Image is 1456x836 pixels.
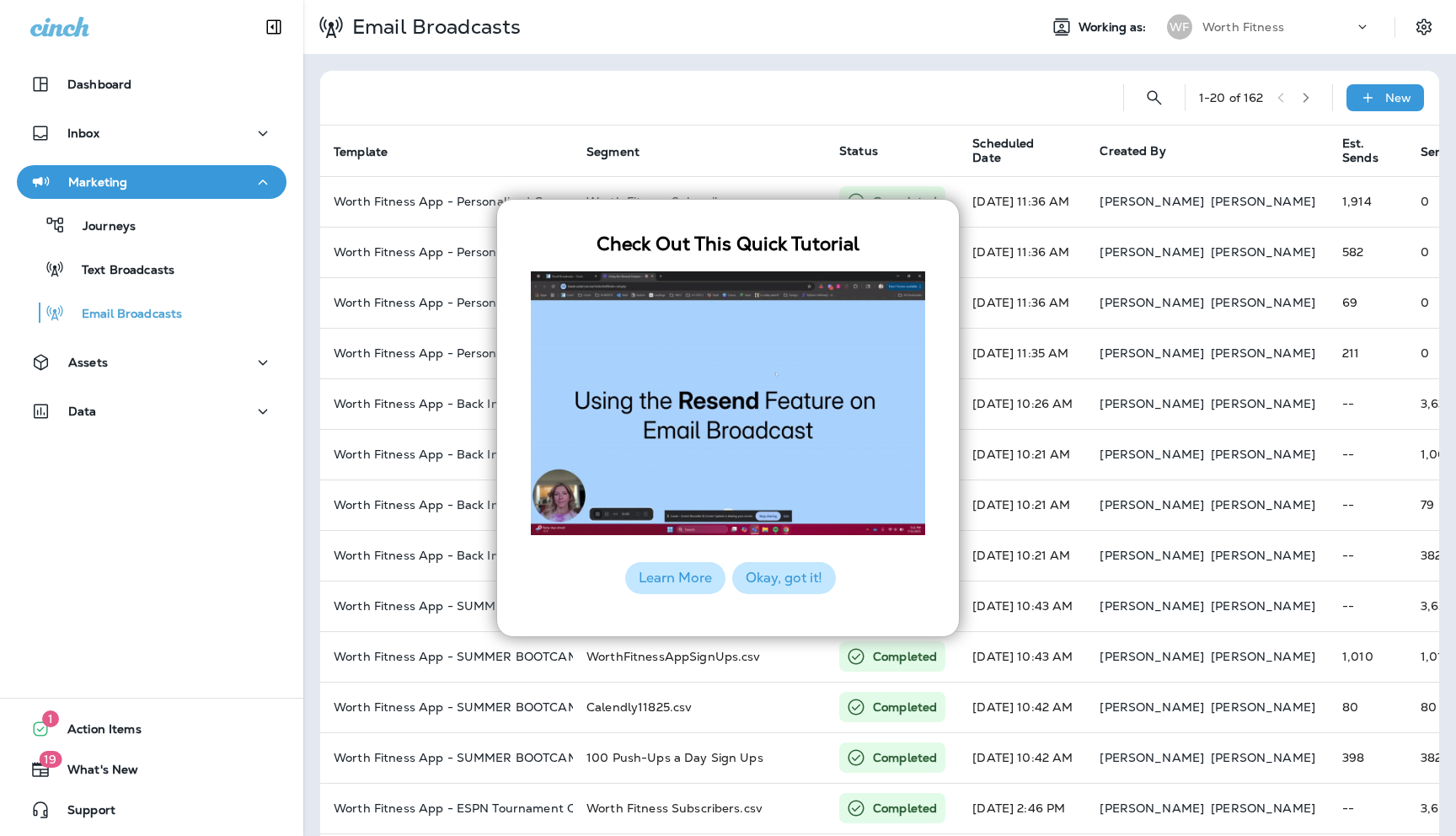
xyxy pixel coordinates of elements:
[334,801,559,815] p: Worth Fitness App - ESPN Tournament Challenge
[334,751,559,764] p: Worth Fitness App - SUMMER BOOTCAMP 2.0
[1199,91,1264,104] div: 1 - 20 of 162
[959,480,1086,530] td: [DATE] 10:21 AM
[1100,751,1204,764] p: [PERSON_NAME]
[334,498,559,512] p: Worth Fitness App - Back In Session
[959,530,1086,581] td: [DATE] 10:21 AM
[1329,429,1407,480] td: --
[334,296,559,309] p: Worth Fitness App - Personalized Group Training
[1329,176,1407,227] td: 1,914
[586,194,763,209] span: Worth Fitness Subscribers.csv
[334,700,559,714] p: Worth Fitness App - SUMMER BOOTCAMP 2.0
[1100,296,1204,309] p: [PERSON_NAME]
[959,277,1086,328] td: [DATE] 11:36 AM
[959,581,1086,631] td: [DATE] 10:43 AM
[959,227,1086,277] td: [DATE] 11:36 AM
[334,599,559,613] p: Worth Fitness App - SUMMER BOOTCAMP 2.0
[959,783,1086,833] td: [DATE] 2:46 PM
[732,562,836,594] button: Okay, got it!
[531,255,925,551] iframe: New Re-Send Feature on Email Broadcast
[1100,599,1204,613] p: [PERSON_NAME]
[39,751,62,768] span: 19
[334,397,559,410] p: Worth Fitness App - Back In Session
[51,763,138,783] span: What's New
[586,649,761,664] span: WorthFitnessAppSignUps.csv
[1342,137,1378,165] span: Est. Sends
[586,801,763,816] span: Worth Fitness Subscribers.csv
[1100,549,1204,562] p: [PERSON_NAME]
[959,732,1086,783] td: [DATE] 10:42 AM
[65,263,174,279] p: Text Broadcasts
[1100,397,1204,410] p: [PERSON_NAME]
[1211,801,1315,815] p: [PERSON_NAME]
[1211,751,1315,764] p: [PERSON_NAME]
[1211,397,1315,410] p: [PERSON_NAME]
[1329,682,1407,732] td: 80
[1409,12,1439,42] button: Settings
[1211,498,1315,512] p: [PERSON_NAME]
[1211,549,1315,562] p: [PERSON_NAME]
[1100,245,1204,259] p: [PERSON_NAME]
[1329,581,1407,631] td: --
[839,143,878,158] span: Status
[1211,296,1315,309] p: [PERSON_NAME]
[959,682,1086,732] td: [DATE] 10:42 AM
[1211,700,1315,714] p: [PERSON_NAME]
[1329,530,1407,581] td: --
[334,650,559,663] p: Worth Fitness App - SUMMER BOOTCAMP 2.0
[67,78,131,91] p: Dashboard
[334,549,559,562] p: Worth Fitness App - Back In Session
[68,356,108,369] p: Assets
[1137,81,1171,115] button: Search Email Broadcasts
[1329,783,1407,833] td: --
[68,405,97,418] p: Data
[531,233,925,255] h3: Check Out This Quick Tutorial
[959,631,1086,682] td: [DATE] 10:43 AM
[65,307,182,323] p: Email Broadcasts
[68,175,127,189] p: Marketing
[1100,447,1204,461] p: [PERSON_NAME]
[1100,650,1204,663] p: [PERSON_NAME]
[1100,195,1204,208] p: [PERSON_NAME]
[873,648,937,665] p: Completed
[1329,480,1407,530] td: --
[334,195,559,208] p: Worth Fitness App - Personalized Group Training
[66,219,136,235] p: Journeys
[1329,227,1407,277] td: 582
[586,750,763,765] span: 100 Push-Ups a Day Sign Ups
[334,346,559,360] p: Worth Fitness App - Personalized Group Training
[250,10,297,44] button: Collapse Sidebar
[1100,498,1204,512] p: [PERSON_NAME]
[873,749,937,766] p: Completed
[1211,195,1315,208] p: [PERSON_NAME]
[51,803,115,823] span: Support
[873,193,937,210] p: Completed
[1100,801,1204,815] p: [PERSON_NAME]
[334,447,559,461] p: Worth Fitness App - Back In Session
[51,722,142,742] span: Action Items
[1211,599,1315,613] p: [PERSON_NAME]
[959,378,1086,429] td: [DATE] 10:26 AM
[1211,245,1315,259] p: [PERSON_NAME]
[1211,346,1315,360] p: [PERSON_NAME]
[42,710,59,727] span: 1
[345,14,521,40] p: Email Broadcasts
[1167,14,1192,40] div: WF
[1329,631,1407,682] td: 1,010
[334,145,388,159] span: Template
[1079,20,1150,35] span: Working as:
[959,328,1086,378] td: [DATE] 11:35 AM
[67,126,99,140] p: Inbox
[625,562,725,594] button: Learn More
[1329,378,1407,429] td: --
[586,145,640,159] span: Segment
[959,429,1086,480] td: [DATE] 10:21 AM
[1202,20,1284,34] p: Worth Fitness
[1329,328,1407,378] td: 211
[1211,447,1315,461] p: [PERSON_NAME]
[873,699,937,715] p: Completed
[873,800,937,817] p: Completed
[334,245,559,259] p: Worth Fitness App - Personalized Group Training
[1329,732,1407,783] td: 398
[1385,91,1411,104] p: New
[959,176,1086,227] td: [DATE] 11:36 AM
